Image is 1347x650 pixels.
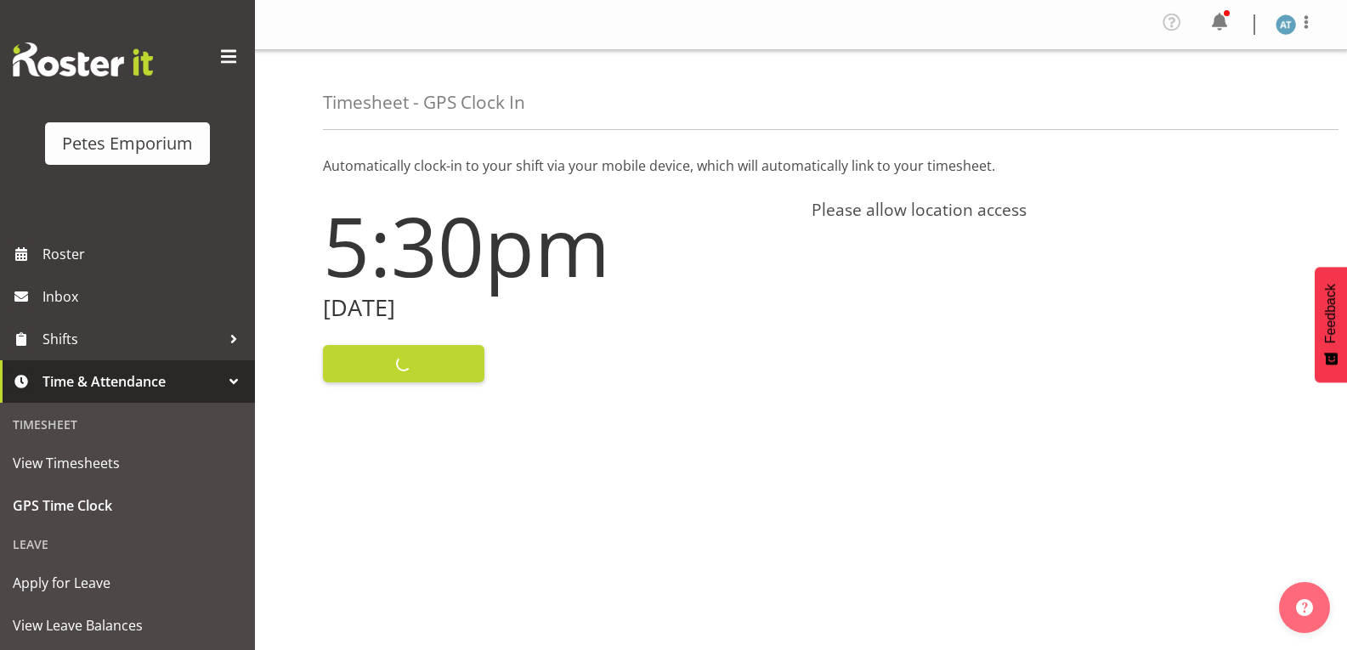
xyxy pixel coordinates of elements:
h4: Timesheet - GPS Clock In [323,93,525,112]
p: Automatically clock-in to your shift via your mobile device, which will automatically link to you... [323,155,1279,176]
span: View Leave Balances [13,613,242,638]
a: View Timesheets [4,442,251,484]
span: GPS Time Clock [13,493,242,518]
span: Inbox [42,284,246,309]
div: Timesheet [4,407,251,442]
h1: 5:30pm [323,200,791,291]
a: GPS Time Clock [4,484,251,527]
span: Roster [42,241,246,267]
a: View Leave Balances [4,604,251,647]
h2: [DATE] [323,295,791,321]
a: Apply for Leave [4,562,251,604]
span: Shifts [42,326,221,352]
button: Feedback - Show survey [1315,267,1347,382]
div: Petes Emporium [62,131,193,156]
h4: Please allow location access [812,200,1280,220]
div: Leave [4,527,251,562]
img: alex-micheal-taniwha5364.jpg [1276,14,1296,35]
span: Time & Attendance [42,369,221,394]
span: Feedback [1323,284,1339,343]
span: Apply for Leave [13,570,242,596]
img: help-xxl-2.png [1296,599,1313,616]
img: Rosterit website logo [13,42,153,76]
span: View Timesheets [13,450,242,476]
